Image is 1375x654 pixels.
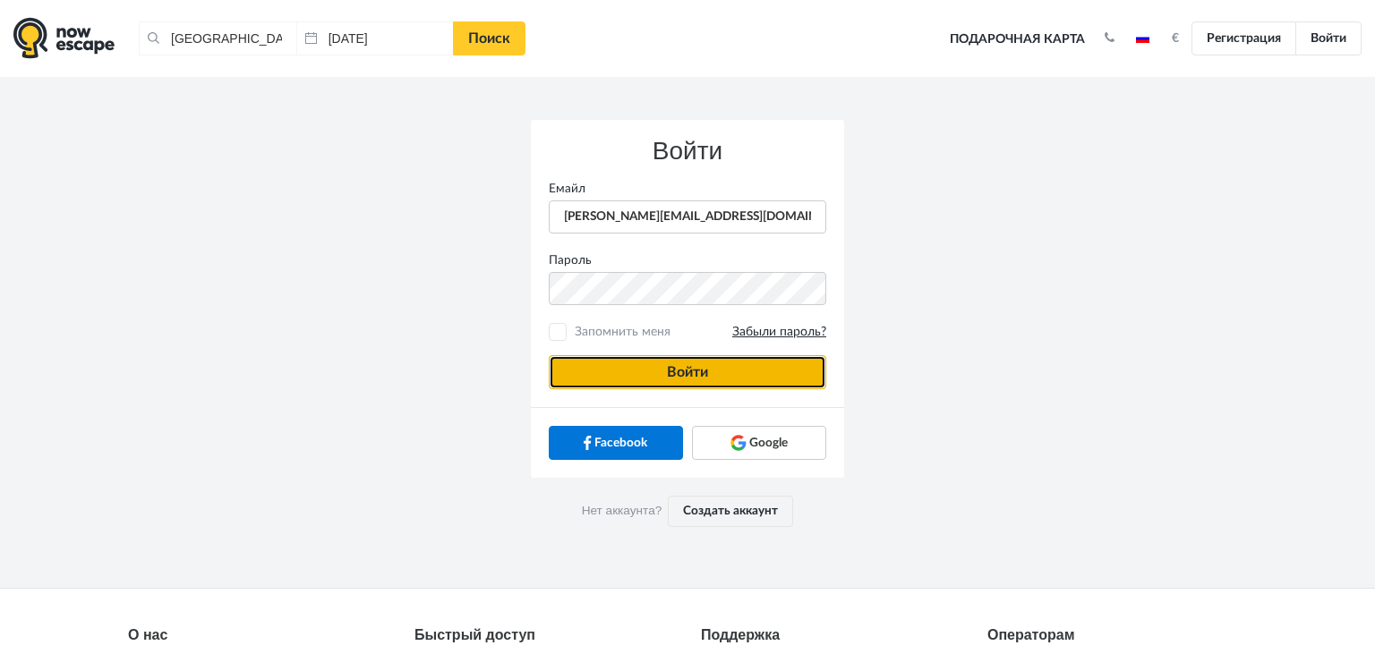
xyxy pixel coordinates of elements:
button: € [1163,30,1188,47]
span: Facebook [594,434,647,452]
img: logo [13,17,115,59]
a: Google [692,426,826,460]
a: Facebook [549,426,683,460]
a: Поиск [453,21,525,55]
a: Войти [1295,21,1362,55]
div: Операторам [987,624,1247,646]
h3: Войти [549,138,826,166]
a: Создать аккаунт [668,496,793,526]
strong: € [1172,32,1179,45]
button: Войти [549,355,826,389]
a: Регистрация [1191,21,1296,55]
span: Google [749,434,788,452]
div: О нас [128,624,388,646]
a: Забыли пароль? [732,324,826,341]
input: Запомнить меняЗабыли пароль? [552,327,564,338]
div: Быстрый доступ [414,624,674,646]
input: Дата [296,21,454,55]
div: Поддержка [701,624,961,646]
img: ru.jpg [1136,34,1149,43]
label: Пароль [535,251,840,269]
input: Город или название квеста [139,21,296,55]
label: Емайл [535,180,840,198]
span: Запомнить меня [570,323,826,341]
a: Подарочная карта [944,20,1091,59]
div: Нет аккаунта? [531,478,844,544]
